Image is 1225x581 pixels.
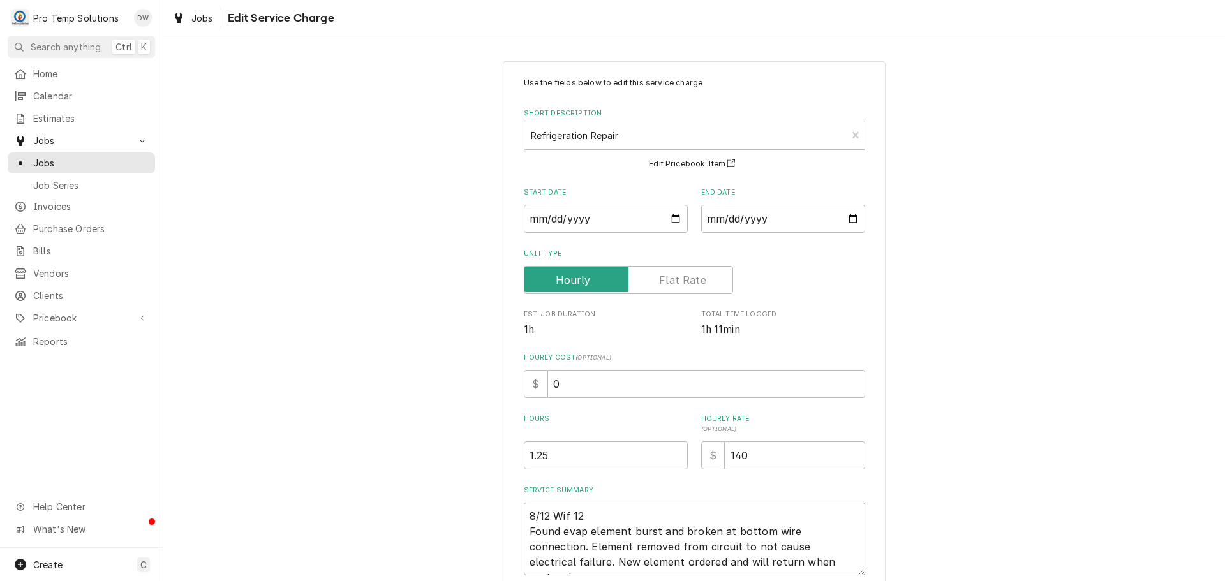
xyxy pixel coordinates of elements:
[8,496,155,517] a: Go to Help Center
[8,263,155,284] a: Vendors
[524,414,688,434] label: Hours
[33,267,149,280] span: Vendors
[33,222,149,235] span: Purchase Orders
[11,9,29,27] div: Pro Temp Solutions's Avatar
[8,518,155,540] a: Go to What's New
[524,77,865,575] div: Line Item Create/Update Form
[524,188,688,198] label: Start Date
[701,188,865,198] label: End Date
[31,40,101,54] span: Search anything
[701,188,865,233] div: End Date
[33,67,149,80] span: Home
[8,63,155,84] a: Home
[8,108,155,129] a: Estimates
[8,240,155,261] a: Bills
[8,175,155,196] a: Job Series
[701,322,865,337] span: Total Time Logged
[8,152,155,173] a: Jobs
[191,11,213,25] span: Jobs
[33,134,130,147] span: Jobs
[524,353,865,363] label: Hourly Cost
[8,196,155,217] a: Invoices
[524,77,865,89] p: Use the fields below to edit this service charge
[140,558,147,571] span: C
[224,10,334,27] span: Edit Service Charge
[524,249,865,259] label: Unit Type
[524,322,688,337] span: Est. Job Duration
[134,9,152,27] div: Dana Williams's Avatar
[33,112,149,125] span: Estimates
[524,205,688,233] input: yyyy-mm-dd
[524,353,865,398] div: Hourly Cost
[701,414,865,434] label: Hourly Rate
[647,156,741,172] button: Edit Pricebook Item
[134,9,152,27] div: DW
[524,108,865,119] label: Short Description
[524,108,865,172] div: Short Description
[33,89,149,103] span: Calendar
[33,11,119,25] div: Pro Temp Solutions
[11,9,29,27] div: P
[8,307,155,328] a: Go to Pricebook
[524,309,688,337] div: Est. Job Duration
[33,335,149,348] span: Reports
[701,441,725,469] div: $
[524,323,534,335] span: 1h
[524,370,547,398] div: $
[33,522,147,536] span: What's New
[33,244,149,258] span: Bills
[701,205,865,233] input: yyyy-mm-dd
[8,85,155,107] a: Calendar
[524,188,688,233] div: Start Date
[33,500,147,513] span: Help Center
[524,249,865,294] div: Unit Type
[33,156,149,170] span: Jobs
[701,414,865,469] div: [object Object]
[115,40,132,54] span: Ctrl
[167,8,218,29] a: Jobs
[701,309,865,337] div: Total Time Logged
[524,485,865,496] label: Service Summary
[8,218,155,239] a: Purchase Orders
[524,485,865,575] div: Service Summary
[524,309,688,320] span: Est. Job Duration
[8,36,155,58] button: Search anythingCtrlK
[33,289,149,302] span: Clients
[33,311,130,325] span: Pricebook
[524,414,688,469] div: [object Object]
[575,354,611,361] span: ( optional )
[33,179,149,192] span: Job Series
[141,40,147,54] span: K
[701,425,737,432] span: ( optional )
[701,309,865,320] span: Total Time Logged
[33,200,149,213] span: Invoices
[33,559,63,570] span: Create
[524,503,865,575] textarea: 8/12 Wif 12 Found evap element burst and broken at bottom wire connection. Element removed from c...
[8,130,155,151] a: Go to Jobs
[8,285,155,306] a: Clients
[701,323,740,335] span: 1h 11min
[8,331,155,352] a: Reports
